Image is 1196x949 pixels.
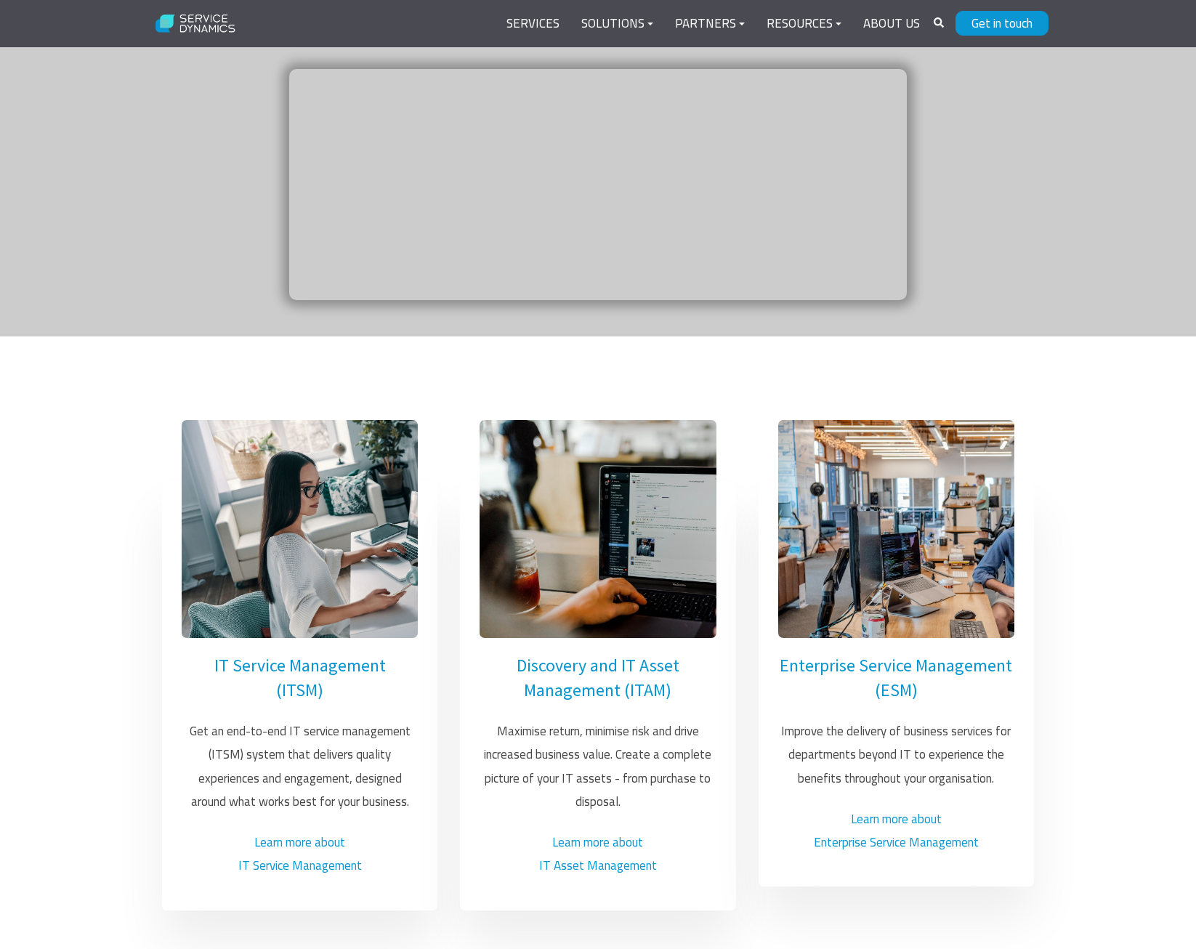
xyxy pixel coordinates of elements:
a: Learn more aboutIT Service Management [238,833,362,875]
img: Service Dynamics Logo - White [148,5,244,43]
a: Services [496,7,570,41]
a: Solutions [570,7,664,41]
a: Enterprise-Service-Managment - ESM [778,420,1014,638]
a: IT service management - ITSM [182,420,418,638]
a: Discovery and IT Asset Management (ITAM) [517,654,679,701]
a: Learn more aboutEnterprise Service Management [814,809,979,852]
p: Improve the delivery of business services for departments beyond IT to experience the benefits th... [778,719,1014,790]
p: Maximise return, minimise risk and drive increased business value. Create a complete picture of y... [480,719,716,813]
p: Get an end-to-end IT service management (ITSM) system that delivers quality experiences and engag... [182,719,418,813]
a: Partners [664,7,756,41]
a: Resources [756,7,852,41]
a: About Us [852,7,931,41]
a: Get in touch [955,11,1048,36]
a: IT Service Management(ITSM) [214,654,386,701]
iframe: Embedded CTA [289,69,907,300]
a: Enterprise Service Management (ESM) [780,654,1012,701]
div: Navigation Menu [496,7,931,41]
a: Learn more aboutIT Asset Management [539,833,657,875]
a: ITAM - IT-Asset-Management [480,420,716,638]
